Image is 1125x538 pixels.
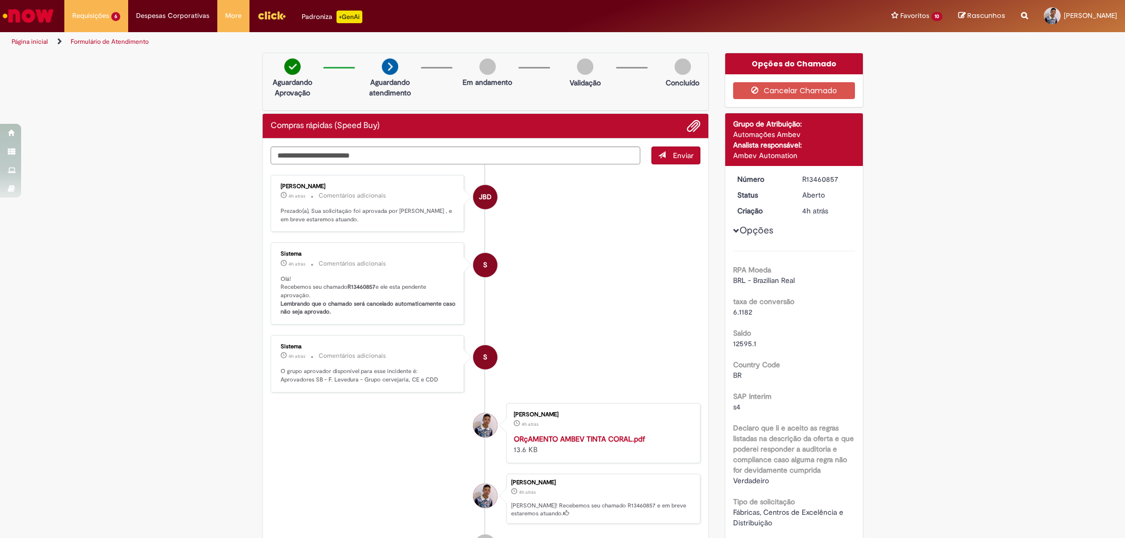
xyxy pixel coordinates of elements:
b: RPA Moeda [733,265,771,275]
div: Grupo de Atribuição: [733,119,855,129]
button: Adicionar anexos [687,119,700,133]
span: S [483,345,487,370]
p: Olá! Recebemos seu chamado e ele esta pendente aprovação. [281,275,456,317]
div: 13.6 KB [514,434,689,455]
time: 29/08/2025 08:51:49 [519,489,536,495]
span: s4 [733,402,741,412]
div: [PERSON_NAME] [511,480,695,486]
span: 6 [111,12,120,21]
span: Verdadeiro [733,476,769,485]
b: Tipo de solicitação [733,497,795,506]
img: img-circle-grey.png [479,58,496,75]
div: System [473,253,497,277]
img: check-circle-green.png [284,58,301,75]
b: taxa de conversão [733,297,794,306]
dt: Criação [729,206,794,216]
b: Declaro que li e aceito as regras listadas na descrição da oferta e que poderei responder a audit... [733,423,854,475]
p: Validação [570,77,601,88]
div: [PERSON_NAME] [514,412,689,418]
span: BRL - Brazilian Real [733,276,795,285]
a: Rascunhos [958,11,1005,21]
div: Opções do Chamado [725,53,863,74]
div: Josenildo Batista De Araujo [473,185,497,209]
a: ORçAMENTO AMBEV TINTA CORAL.pdf [514,434,645,444]
b: Country Code [733,360,780,369]
p: Prezado(a), Sua solicitação foi aprovada por [PERSON_NAME] , e em breve estaremos atuando. [281,207,456,223]
span: 12595.1 [733,339,756,348]
span: 4h atrás [289,353,305,359]
span: S [483,252,487,278]
b: Saldo [733,328,751,338]
span: BR [733,370,742,380]
time: 29/08/2025 08:51:57 [289,353,305,359]
div: Sistema [281,251,456,257]
div: Padroniza [302,11,362,23]
p: +GenAi [336,11,362,23]
img: click_logo_yellow_360x200.png [257,7,286,23]
span: 4h atrás [289,261,305,267]
span: 4h atrás [522,421,539,427]
time: 29/08/2025 08:51:49 [802,206,828,216]
img: img-circle-grey.png [675,58,691,75]
p: Concluído [666,77,699,88]
time: 29/08/2025 08:51:36 [522,421,539,427]
a: Página inicial [12,37,48,46]
p: [PERSON_NAME]! Recebemos seu chamado R13460857 e em breve estaremos atuando. [511,502,695,518]
time: 29/08/2025 08:54:47 [289,193,305,199]
span: Favoritos [900,11,929,21]
ul: Trilhas de página [8,32,742,52]
a: Formulário de Atendimento [71,37,149,46]
textarea: Digite sua mensagem aqui... [271,146,641,164]
p: Em andamento [463,77,512,87]
span: [PERSON_NAME] [1064,11,1117,20]
div: [PERSON_NAME] [281,183,456,190]
span: 4h atrás [802,206,828,216]
span: More [225,11,242,21]
dt: Número [729,174,794,184]
div: Analista responsável: [733,140,855,150]
span: 4h atrás [519,489,536,495]
h2: Compras rápidas (Speed Buy) Histórico de tíquete [271,121,380,131]
small: Comentários adicionais [319,259,386,268]
div: Ambev Automation [733,150,855,161]
span: 6.1182 [733,307,752,317]
button: Cancelar Chamado [733,82,855,99]
b: Lembrando que o chamado será cancelado automaticamente caso não seja aprovado. [281,300,457,316]
p: Aguardando Aprovação [267,77,318,98]
span: JBD [479,184,492,210]
img: img-circle-grey.png [577,58,593,75]
span: 10 [931,12,943,21]
div: System [473,345,497,369]
p: Aguardando atendimento [364,77,416,98]
div: Luiz Andre Morais De Freitas [473,413,497,437]
small: Comentários adicionais [319,191,386,200]
small: Comentários adicionais [319,351,386,360]
div: Automações Ambev [733,129,855,140]
p: O grupo aprovador disponível para esse incidente é: Aprovadores SB - F. Levedura - Grupo cervejar... [281,367,456,384]
span: Fábricas, Centros de Excelência e Distribuição [733,507,845,527]
img: ServiceNow [1,5,55,26]
span: Enviar [673,151,694,160]
span: Requisições [72,11,109,21]
span: Despesas Corporativas [136,11,209,21]
img: arrow-next.png [382,58,398,75]
li: Luiz Andre Morais De Freitas [271,474,701,524]
span: 4h atrás [289,193,305,199]
div: 29/08/2025 08:51:49 [802,206,851,216]
div: Aberto [802,190,851,200]
div: Sistema [281,344,456,350]
dt: Status [729,190,794,200]
time: 29/08/2025 08:52:01 [289,261,305,267]
div: Luiz Andre Morais De Freitas [473,484,497,508]
b: SAP Interim [733,392,772,401]
b: R13460857 [348,283,376,291]
span: Rascunhos [967,11,1005,21]
div: R13460857 [802,174,851,184]
button: Enviar [651,146,700,164]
